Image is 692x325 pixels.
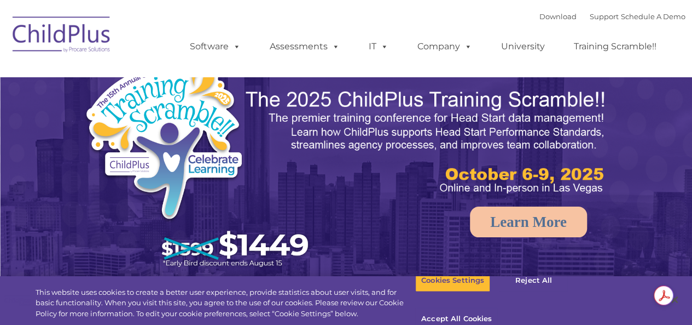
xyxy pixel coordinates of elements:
[179,36,252,58] a: Software
[36,287,415,320] div: This website uses cookies to create a better user experience, provide statistics about user visit...
[499,269,568,292] button: Reject All
[490,36,556,58] a: University
[7,9,117,64] img: ChildPlus by Procare Solutions
[539,12,577,21] a: Download
[259,36,351,58] a: Assessments
[470,207,587,237] a: Learn More
[358,36,399,58] a: IT
[621,12,685,21] a: Schedule A Demo
[563,36,667,58] a: Training Scramble!!
[539,12,685,21] font: |
[406,36,483,58] a: Company
[152,117,199,126] span: Phone number
[590,12,619,21] a: Support
[415,269,490,292] button: Cookies Settings
[152,72,185,81] span: Last name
